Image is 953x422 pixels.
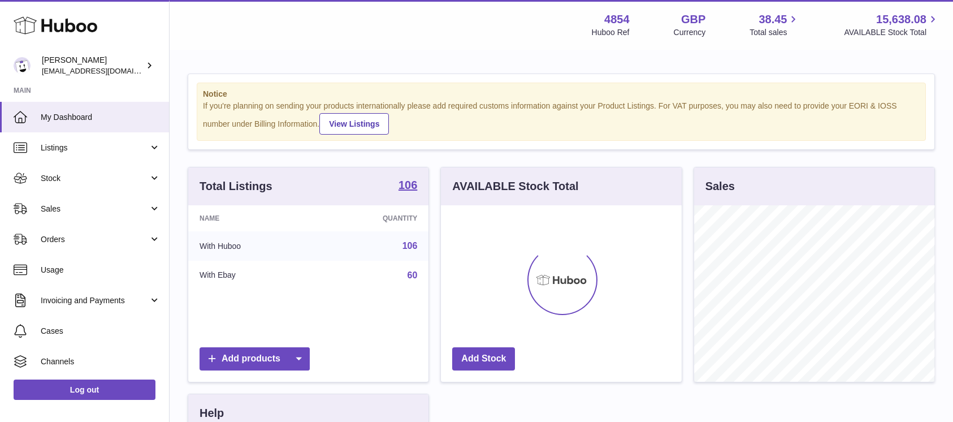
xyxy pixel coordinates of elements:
[592,27,630,38] div: Huboo Ref
[41,143,149,153] span: Listings
[41,356,161,367] span: Channels
[200,406,224,421] h3: Help
[705,179,735,194] h3: Sales
[188,231,315,261] td: With Huboo
[41,234,149,245] span: Orders
[750,12,800,38] a: 38.45 Total sales
[41,295,149,306] span: Invoicing and Payments
[674,27,706,38] div: Currency
[188,205,315,231] th: Name
[41,204,149,214] span: Sales
[398,179,417,191] strong: 106
[759,12,787,27] span: 38.45
[452,179,578,194] h3: AVAILABLE Stock Total
[41,112,161,123] span: My Dashboard
[876,12,926,27] span: 15,638.08
[750,27,800,38] span: Total sales
[200,347,310,371] a: Add products
[203,89,920,100] strong: Notice
[41,265,161,275] span: Usage
[41,326,161,337] span: Cases
[402,241,418,251] a: 106
[604,12,630,27] strong: 4854
[14,57,31,74] img: jimleo21@yahoo.gr
[452,347,515,371] a: Add Stock
[844,12,939,38] a: 15,638.08 AVAILABLE Stock Total
[315,205,428,231] th: Quantity
[398,179,417,193] a: 106
[681,12,705,27] strong: GBP
[14,380,155,400] a: Log out
[41,173,149,184] span: Stock
[408,270,418,280] a: 60
[319,113,389,135] a: View Listings
[200,179,272,194] h3: Total Listings
[203,101,920,135] div: If you're planning on sending your products internationally please add required customs informati...
[42,55,144,76] div: [PERSON_NAME]
[188,261,315,290] td: With Ebay
[42,66,166,75] span: [EMAIL_ADDRESS][DOMAIN_NAME]
[844,27,939,38] span: AVAILABLE Stock Total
